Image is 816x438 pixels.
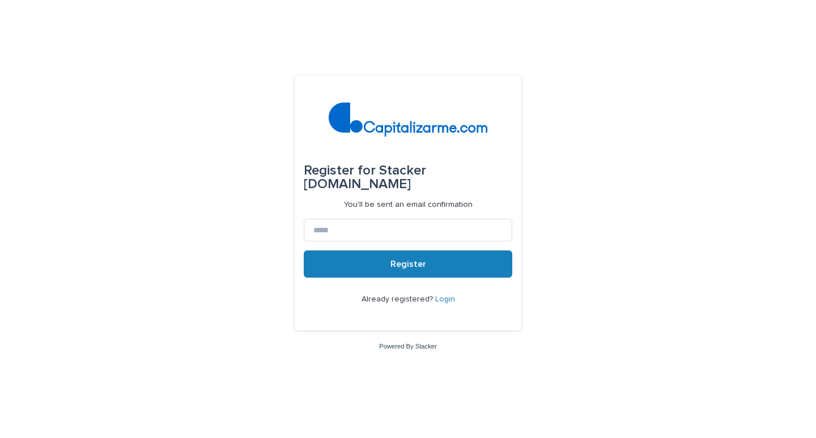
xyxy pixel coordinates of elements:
span: Register [390,260,426,269]
a: Login [435,295,455,303]
span: Register for [304,164,376,177]
button: Register [304,250,512,278]
span: Already registered? [362,295,435,303]
img: 4arMvv9wSvmHTHbXwTim [329,103,488,137]
p: You'll be sent an email confirmation [344,200,473,210]
a: Powered By Stacker [379,343,436,350]
div: Stacker [DOMAIN_NAME] [304,155,512,200]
